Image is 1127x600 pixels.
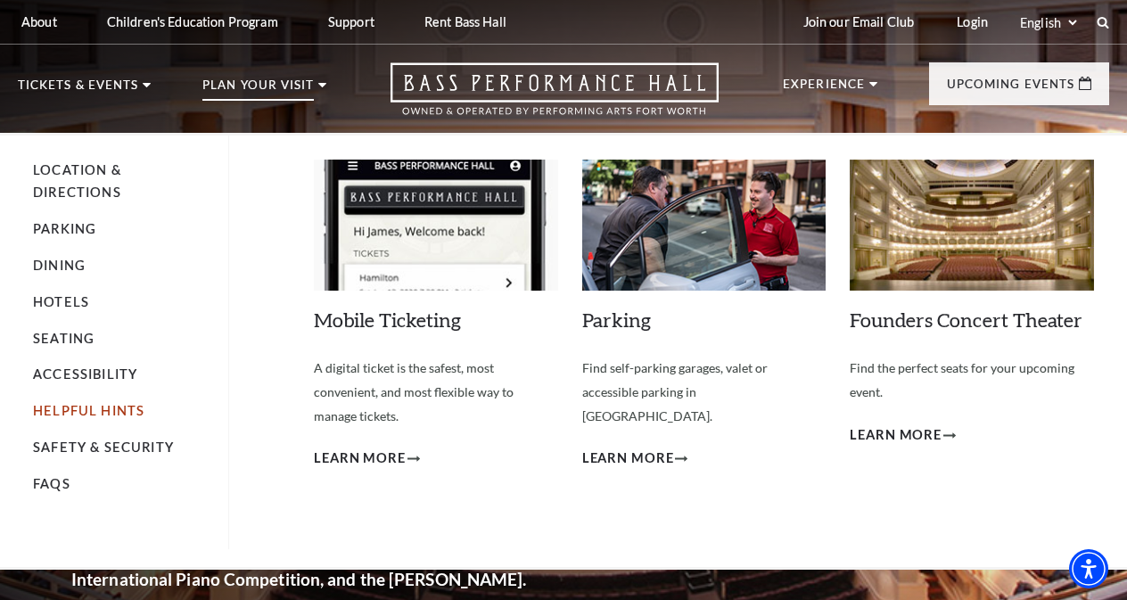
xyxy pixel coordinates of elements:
p: About [21,14,57,29]
img: Parking [582,160,827,291]
p: Find the perfect seats for your upcoming event. [850,357,1094,404]
a: Learn More Founders Concert Theater [850,424,956,447]
p: Upcoming Events [947,78,1074,100]
a: Safety & Security [33,440,174,455]
select: Select: [1016,14,1080,31]
p: Rent Bass Hall [424,14,506,29]
p: Find self-parking garages, valet or accessible parking in [GEOGRAPHIC_DATA]. [582,357,827,428]
a: Accessibility [33,366,137,382]
p: Experience [783,78,865,100]
a: Open this option [326,62,783,133]
p: Children's Education Program [107,14,278,29]
p: Tickets & Events [18,79,138,101]
span: Learn More [314,448,406,470]
a: Location & Directions [33,162,121,200]
p: Plan Your Visit [202,79,314,101]
a: Learn More Mobile Ticketing [314,448,420,470]
p: A digital ticket is the safest, most convenient, and most flexible way to manage tickets. [314,357,558,428]
img: Mobile Ticketing [314,160,558,291]
a: Parking [33,221,96,236]
p: Support [328,14,374,29]
div: Accessibility Menu [1069,549,1108,588]
a: Seating [33,331,95,346]
a: FAQs [33,476,70,491]
span: Learn More [582,448,674,470]
strong: For over 25 years, the [PERSON_NAME] and [PERSON_NAME] Performance Hall has been a Fort Worth ico... [71,369,556,589]
a: Learn More Parking [582,448,688,470]
span: Learn More [850,424,942,447]
a: Mobile Ticketing [314,308,461,332]
a: Founders Concert Theater [850,308,1082,332]
img: Founders Concert Theater [850,160,1094,291]
a: Hotels [33,294,89,309]
a: Parking [582,308,651,332]
a: Helpful Hints [33,403,144,418]
a: Dining [33,258,86,273]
